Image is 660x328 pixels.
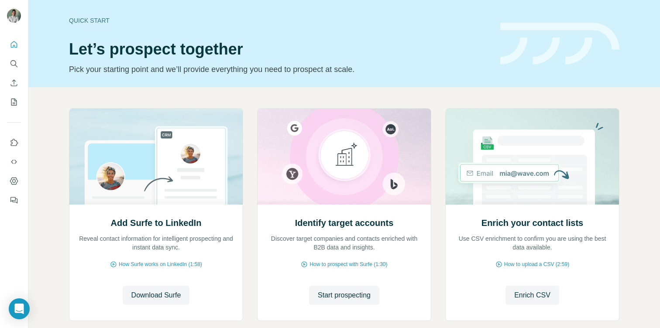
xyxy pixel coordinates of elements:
h2: Add Surfe to LinkedIn [111,217,202,229]
span: How to upload a CSV (2:59) [504,260,569,268]
img: Identify target accounts [257,109,431,205]
img: banner [500,23,619,65]
button: Use Surfe on LinkedIn [7,135,21,150]
button: Dashboard [7,173,21,189]
h2: Identify target accounts [295,217,394,229]
p: Reveal contact information for intelligent prospecting and instant data sync. [78,234,234,252]
span: Start prospecting [318,290,371,301]
p: Pick your starting point and we’ll provide everything you need to prospect at scale. [69,63,490,75]
button: Quick start [7,37,21,52]
button: My lists [7,94,21,110]
button: Search [7,56,21,72]
span: How Surfe works on LinkedIn (1:58) [119,260,202,268]
img: Enrich your contact lists [445,109,619,205]
button: Use Surfe API [7,154,21,170]
button: Feedback [7,192,21,208]
span: How to prospect with Surfe (1:30) [309,260,387,268]
span: Download Surfe [131,290,181,301]
img: Add Surfe to LinkedIn [69,109,243,205]
button: Enrich CSV [7,75,21,91]
button: Enrich CSV [505,286,559,305]
button: Download Surfe [123,286,190,305]
img: Avatar [7,9,21,23]
div: Quick start [69,16,490,25]
span: Enrich CSV [514,290,550,301]
h2: Enrich your contact lists [481,217,583,229]
button: Start prospecting [309,286,379,305]
p: Use CSV enrichment to confirm you are using the best data available. [454,234,610,252]
p: Discover target companies and contacts enriched with B2B data and insights. [266,234,422,252]
h1: Let’s prospect together [69,41,490,58]
div: Open Intercom Messenger [9,298,30,319]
